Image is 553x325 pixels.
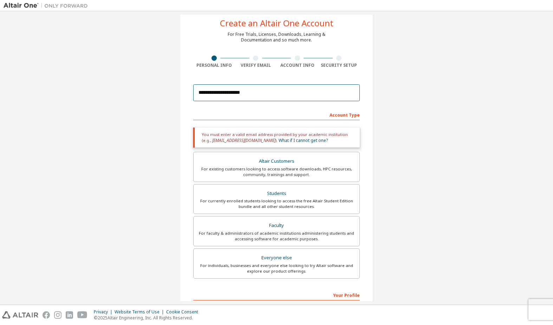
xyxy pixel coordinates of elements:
div: Students [198,189,355,199]
a: What if I cannot get one? [279,137,328,143]
p: © 2025 Altair Engineering, Inc. All Rights Reserved. [94,315,202,321]
div: Your Profile [193,289,360,300]
div: Personal Info [193,63,235,68]
img: youtube.svg [77,311,87,319]
div: You must enter a valid email address provided by your academic institution (e.g., ). [193,128,360,148]
img: instagram.svg [54,311,61,319]
div: Altair Customers [198,156,355,166]
img: altair_logo.svg [2,311,38,319]
img: linkedin.svg [66,311,73,319]
div: Security Setup [318,63,360,68]
div: For currently enrolled students looking to access the free Altair Student Edition bundle and all ... [198,198,355,209]
div: Privacy [94,309,115,315]
div: Verify Email [235,63,277,68]
div: Account Info [276,63,318,68]
div: Account Type [193,109,360,120]
div: For faculty & administrators of academic institutions administering students and accessing softwa... [198,230,355,242]
span: [EMAIL_ADDRESS][DOMAIN_NAME] [212,137,275,143]
div: Create an Altair One Account [220,19,333,27]
div: For Free Trials, Licenses, Downloads, Learning & Documentation and so much more. [228,32,325,43]
div: For individuals, businesses and everyone else looking to try Altair software and explore our prod... [198,263,355,274]
div: Faculty [198,221,355,230]
div: For existing customers looking to access software downloads, HPC resources, community, trainings ... [198,166,355,177]
div: Cookie Consent [166,309,202,315]
img: Altair One [4,2,91,9]
div: Website Terms of Use [115,309,166,315]
img: facebook.svg [43,311,50,319]
div: Everyone else [198,253,355,263]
